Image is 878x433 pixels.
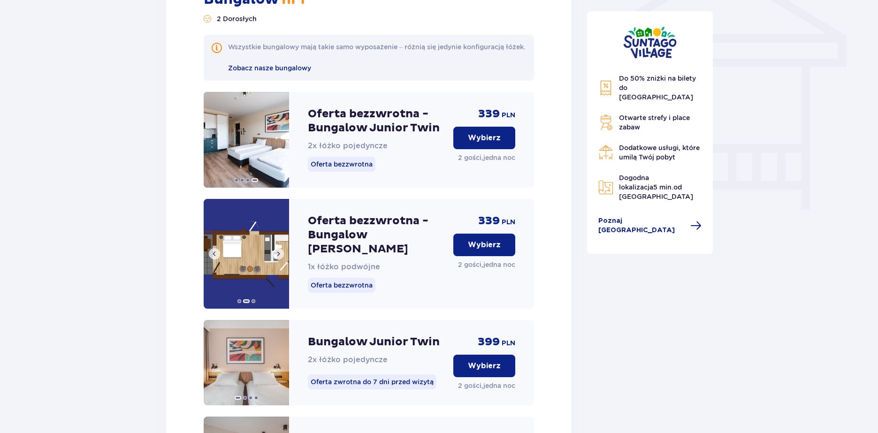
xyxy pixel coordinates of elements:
[502,339,515,348] p: PLN
[308,214,446,256] p: Oferta bezzwrotna - Bungalow [PERSON_NAME]
[598,115,613,130] img: Grill Icon
[204,320,289,405] img: Bungalow Junior Twin
[478,335,500,349] p: 399
[228,42,526,52] div: Wszystkie bungalowy mają takie samo wyposażenie – różnią się jedynie konfiguracją łóżek.
[453,234,515,256] button: Wybierz
[619,144,700,161] span: Dodatkowe usługi, które umilą Twój pobyt
[204,92,289,188] img: Oferta bezzwrotna - Bungalow Junior Twin
[653,183,673,191] span: 5 min.
[623,26,677,59] img: Suntago Village
[502,218,515,227] p: PLN
[478,214,500,228] p: 339
[502,111,515,120] p: PLN
[598,180,613,195] img: Map Icon
[598,80,613,96] img: Discount Icon
[204,199,289,309] img: Oferta bezzwrotna - Bungalow Junior King
[468,240,501,250] p: Wybierz
[308,141,388,150] span: 2x łóżko pojedyncze
[308,278,375,293] p: Oferta bezzwrotna
[228,64,311,72] span: Zobacz nasze bungalowy
[598,145,613,160] img: Restaurant Icon
[468,361,501,371] p: Wybierz
[308,335,440,349] p: Bungalow Junior Twin
[308,374,436,389] p: Oferta zwrotna do 7 dni przed wizytą
[458,381,515,390] p: 2 gości , jedna noc
[619,75,696,101] span: Do 50% zniżki na bilety do [GEOGRAPHIC_DATA]
[458,260,515,269] p: 2 gości , jedna noc
[453,127,515,149] button: Wybierz
[468,133,501,143] p: Wybierz
[619,114,690,131] span: Otwarte strefy i place zabaw
[308,355,388,364] span: 2x łóżko pojedyncze
[619,174,693,200] span: Dogodna lokalizacja od [GEOGRAPHIC_DATA]
[308,157,375,172] p: Oferta bezzwrotna
[217,14,257,23] p: 2 Dorosłych
[228,63,311,73] a: Zobacz nasze bungalowy
[308,262,380,271] span: 1x łóżko podwójne
[308,107,446,135] p: Oferta bezzwrotna - Bungalow Junior Twin
[453,355,515,377] button: Wybierz
[478,107,500,121] p: 339
[598,216,685,235] span: Poznaj [GEOGRAPHIC_DATA]
[598,216,702,235] a: Poznaj [GEOGRAPHIC_DATA]
[204,15,211,23] img: Liczba gości
[458,153,515,162] p: 2 gości , jedna noc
